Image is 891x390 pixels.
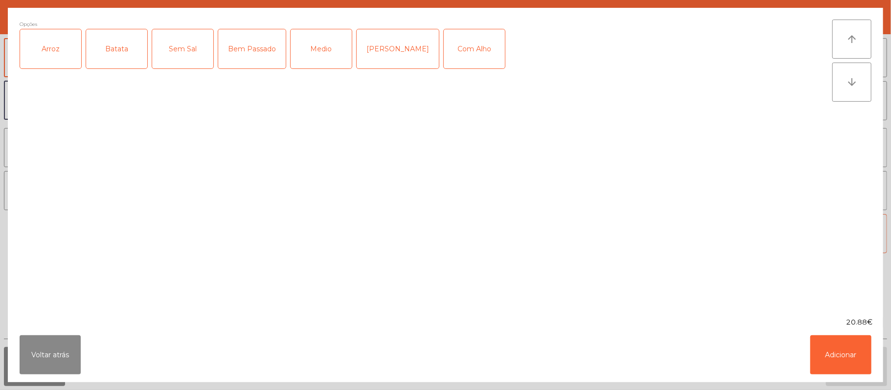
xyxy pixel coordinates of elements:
button: arrow_downward [832,63,871,102]
i: arrow_downward [846,76,858,88]
button: arrow_upward [832,20,871,59]
div: Batata [86,29,147,68]
div: Sem Sal [152,29,213,68]
div: Com Alho [444,29,505,68]
i: arrow_upward [846,33,858,45]
span: Opções [20,20,37,29]
div: [PERSON_NAME] [357,29,439,68]
button: Voltar atrás [20,335,81,374]
button: Adicionar [810,335,871,374]
div: 20.88€ [8,317,883,327]
div: Medio [291,29,352,68]
div: Bem Passado [218,29,286,68]
div: Arroz [20,29,81,68]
